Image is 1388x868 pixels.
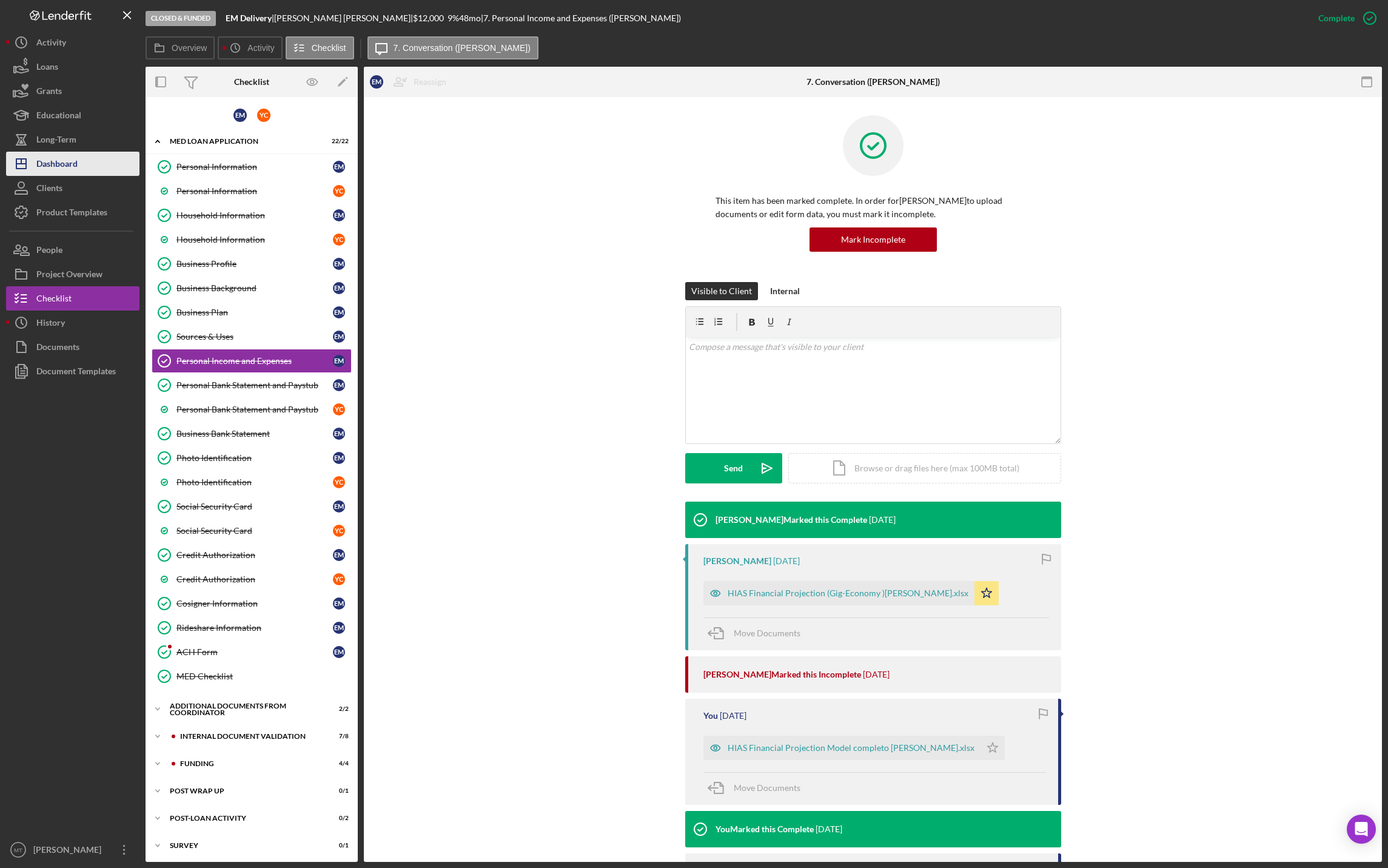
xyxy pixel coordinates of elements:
[333,379,345,391] div: E M
[6,55,139,79] button: Loans
[170,787,318,795] div: Post Wrap Up
[152,373,352,397] a: Personal Bank Statement and PaystubEM
[6,176,139,200] a: Clients
[36,335,79,362] div: Documents
[685,453,782,483] button: Send
[394,43,531,53] label: 7. Conversation ([PERSON_NAME])
[176,356,333,366] div: Personal Income and Expenses
[333,258,345,270] div: E M
[180,733,318,740] div: Internal Document Validation
[6,311,139,335] button: History
[6,200,139,224] a: Product Templates
[333,209,345,221] div: E M
[841,227,905,252] div: Mark Incomplete
[810,227,937,252] button: Mark Incomplete
[152,591,352,616] a: Cosigner InformationEM
[218,36,282,59] button: Activity
[333,234,345,246] div: Y C
[6,335,139,359] button: Documents
[724,453,743,483] div: Send
[364,70,458,94] button: EMReassign
[327,842,349,849] div: 0 / 1
[146,36,215,59] button: Overview
[764,282,806,300] button: Internal
[152,446,352,470] a: Photo IdentificationEM
[327,760,349,767] div: 4 / 4
[176,647,333,657] div: ACH Form
[170,815,318,822] div: Post-Loan Activity
[176,671,351,681] div: MED Checklist
[448,13,459,23] div: 9 %
[6,103,139,127] button: Educational
[170,842,318,849] div: Survey
[816,824,842,834] time: 2025-05-09 12:23
[36,152,78,179] div: Dashboard
[6,838,139,862] button: MT[PERSON_NAME]
[716,824,814,834] div: You Marked this Complete
[172,43,207,53] label: Overview
[703,736,1005,760] button: HIAS Financial Projection Model completo [PERSON_NAME].xlsx
[6,286,139,311] button: Checklist
[233,109,247,122] div: E M
[703,670,861,679] div: [PERSON_NAME] Marked this Incomplete
[36,286,72,314] div: Checklist
[152,494,352,519] a: Social Security CardEM
[6,262,139,286] button: Project Overview
[333,452,345,464] div: E M
[176,550,333,560] div: Credit Authorization
[146,11,216,26] div: Closed & Funded
[327,815,349,822] div: 0 / 2
[6,79,139,103] button: Grants
[176,574,333,584] div: Credit Authorization
[327,705,349,713] div: 2 / 2
[152,325,352,349] a: Sources & UsesEM
[312,43,346,53] label: Checklist
[176,599,333,608] div: Cosigner Information
[333,573,345,585] div: Y C
[247,43,274,53] label: Activity
[170,702,318,716] div: Additional Documents from Coordinator
[414,70,446,94] div: Reassign
[703,618,813,648] button: Move Documents
[36,55,58,82] div: Loans
[176,477,333,487] div: Photo Identification
[333,549,345,561] div: E M
[6,30,139,55] a: Activity
[1318,6,1355,30] div: Complete
[152,155,352,179] a: Personal InformationEM
[152,179,352,203] a: Personal InformationYC
[36,127,76,155] div: Long-Term
[176,308,333,317] div: Business Plan
[6,127,139,152] button: Long-Term
[703,711,718,721] div: You
[327,138,349,145] div: 22 / 22
[176,235,333,244] div: Household Information
[327,787,349,795] div: 0 / 1
[703,773,813,803] button: Move Documents
[30,838,109,865] div: [PERSON_NAME]
[152,543,352,567] a: Credit AuthorizationEM
[152,664,352,688] a: MED Checklist
[152,397,352,422] a: Personal Bank Statement and PaystubYC
[152,519,352,543] a: Social Security CardYC
[176,186,333,196] div: Personal Information
[734,782,800,793] span: Move Documents
[226,13,272,23] b: EM Delivery
[152,300,352,325] a: Business PlanEM
[176,332,333,341] div: Sources & Uses
[176,453,333,463] div: Photo Identification
[36,79,62,106] div: Grants
[176,210,333,220] div: Household Information
[152,567,352,591] a: Credit AuthorizationYC
[869,515,896,525] time: 2025-06-24 21:31
[152,227,352,252] a: Household InformationYC
[180,760,318,767] div: Funding
[14,847,22,853] text: MT
[333,500,345,513] div: E M
[36,103,81,130] div: Educational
